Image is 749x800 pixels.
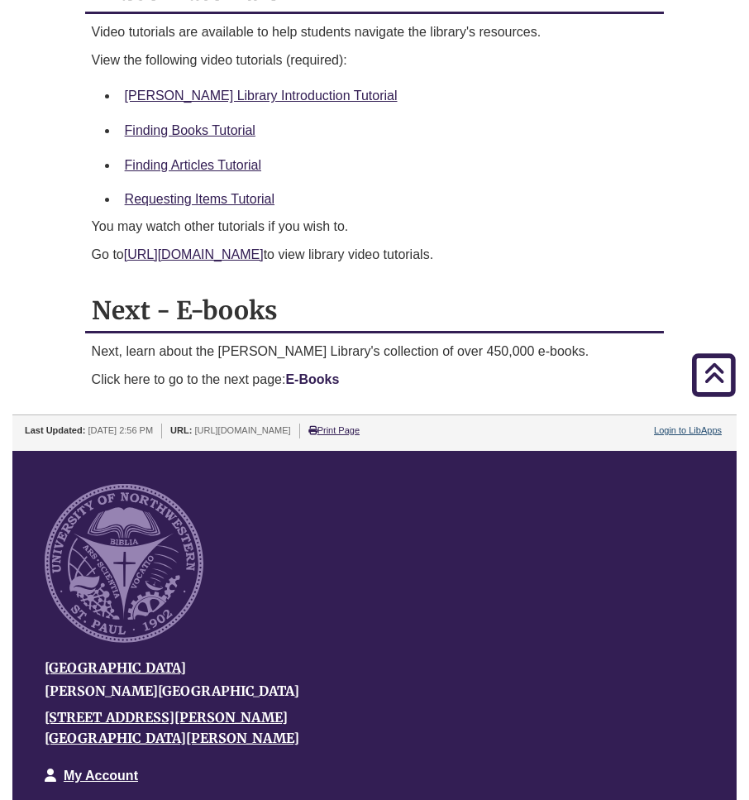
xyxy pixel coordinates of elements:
[25,425,85,435] span: Last Updated:
[654,425,722,435] a: Login to LibApps
[45,659,186,676] a: [GEOGRAPHIC_DATA]
[85,290,665,333] h2: Next - E-books
[125,123,255,137] a: Finding Books Tutorial
[92,22,658,42] p: Video tutorials are available to help students navigate the library's resources.
[64,769,138,783] a: My Account
[88,425,153,435] span: [DATE] 2:56 PM
[45,709,299,747] a: [STREET_ADDRESS][PERSON_NAME][GEOGRAPHIC_DATA][PERSON_NAME]
[125,89,398,103] a: [PERSON_NAME] Library Introduction Tutorial
[285,372,339,386] a: E-Books
[92,370,658,390] p: Click here to go to the next page:
[308,426,317,435] i: Print Page
[125,192,274,206] a: Requesting Items Tutorial
[308,425,360,435] a: Print Page
[92,342,658,362] p: Next, learn about the [PERSON_NAME] Library's collection of over 450,000 e-books.
[170,425,192,435] span: URL:
[92,217,658,237] p: You may watch other tutorials if you wish to.
[45,484,203,643] img: UNW seal
[92,50,658,70] p: View the following video tutorials (required):
[195,425,291,435] span: [URL][DOMAIN_NAME]
[124,247,264,261] a: [URL][DOMAIN_NAME]
[125,158,261,172] a: Finding Articles Tutorial
[92,245,658,265] p: Go to to view library video tutorials.
[683,362,745,385] a: Back to Top
[45,684,680,699] h4: [PERSON_NAME][GEOGRAPHIC_DATA]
